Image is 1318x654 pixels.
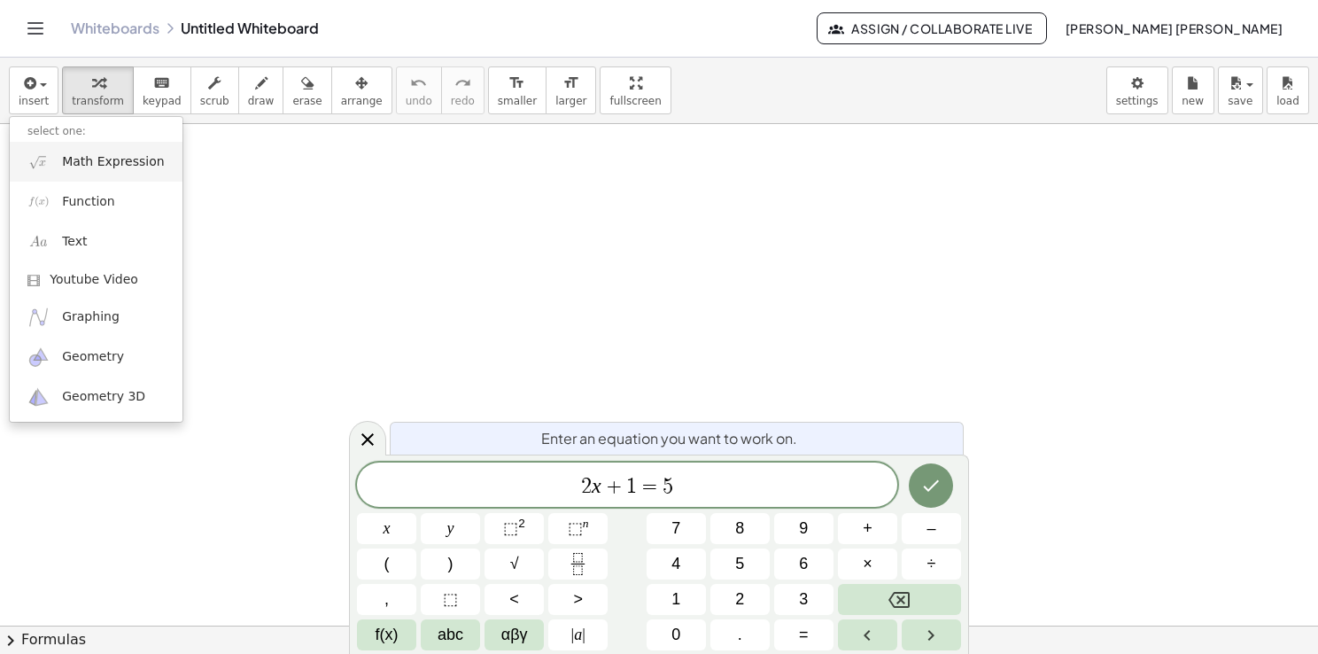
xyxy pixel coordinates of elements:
button: scrub [190,66,239,114]
button: 4 [647,549,706,580]
button: Superscript [548,513,608,544]
span: load [1276,95,1299,107]
button: Toggle navigation [21,14,50,43]
button: 3 [774,584,833,615]
i: undo [410,73,427,94]
button: insert [9,66,58,114]
button: redoredo [441,66,485,114]
button: Fraction [548,549,608,580]
span: redo [451,95,475,107]
span: save [1228,95,1252,107]
button: Less than [485,584,544,615]
button: Greater than [548,584,608,615]
span: keypad [143,95,182,107]
button: Left arrow [838,619,897,650]
button: format_sizesmaller [488,66,547,114]
img: ggb-3d.svg [27,386,50,409]
span: abc [438,623,463,647]
span: Assign / Collaborate Live [832,20,1033,36]
span: 5 [735,552,744,576]
span: 4 [671,552,680,576]
span: Function [62,193,115,211]
span: 6 [799,552,808,576]
button: ) [421,549,480,580]
a: Geometry [10,338,182,378]
button: Alphabet [421,619,480,650]
span: 5 [663,476,673,497]
button: Greek alphabet [485,619,544,650]
button: Times [838,549,897,580]
i: keyboard [153,73,170,94]
img: Aa.png [27,230,50,253]
button: transform [62,66,134,114]
i: format_size [508,73,525,94]
span: | [582,626,585,643]
button: load [1267,66,1309,114]
span: ⬚ [443,588,458,611]
span: Geometry 3D [62,388,145,406]
img: ggb-graphing.svg [27,306,50,328]
a: Graphing [10,297,182,337]
span: Youtube Video [50,271,138,289]
span: αβγ [501,623,528,647]
span: arrange [341,95,383,107]
span: – [926,517,935,541]
span: new [1182,95,1204,107]
button: arrange [331,66,392,114]
button: 9 [774,513,833,544]
a: Whiteboards [71,19,159,37]
span: Geometry [62,348,124,366]
span: = [637,476,663,497]
span: erase [292,95,322,107]
span: fullscreen [609,95,661,107]
button: 2 [710,584,770,615]
button: new [1172,66,1214,114]
button: Functions [357,619,416,650]
i: format_size [562,73,579,94]
span: 7 [671,517,680,541]
button: keyboardkeypad [133,66,191,114]
span: + [601,476,627,497]
span: . [738,623,742,647]
span: Text [62,233,87,251]
span: + [863,517,872,541]
span: 1 [671,588,680,611]
span: [PERSON_NAME] [PERSON_NAME] [1065,20,1283,36]
li: select one: [10,121,182,142]
button: Backspace [838,584,961,615]
img: sqrt_x.png [27,151,50,173]
span: 3 [799,588,808,611]
button: [PERSON_NAME] [PERSON_NAME] [1051,12,1297,44]
button: y [421,513,480,544]
button: , [357,584,416,615]
span: 9 [799,517,808,541]
span: insert [19,95,49,107]
span: ( [384,552,390,576]
span: smaller [498,95,537,107]
button: Squared [485,513,544,544]
button: settings [1106,66,1168,114]
span: ) [448,552,454,576]
button: Square root [485,549,544,580]
span: √ [510,552,519,576]
button: draw [238,66,284,114]
button: Plus [838,513,897,544]
span: draw [248,95,275,107]
span: larger [555,95,586,107]
span: a [571,623,585,647]
span: × [863,552,872,576]
span: Graphing [62,308,120,326]
button: undoundo [396,66,442,114]
span: ÷ [927,552,936,576]
button: Placeholder [421,584,480,615]
button: 8 [710,513,770,544]
span: , [384,588,389,611]
span: > [573,588,583,611]
button: 5 [710,549,770,580]
span: = [799,623,809,647]
span: scrub [200,95,229,107]
button: Right arrow [902,619,961,650]
a: Text [10,222,182,261]
i: redo [454,73,471,94]
span: 8 [735,517,744,541]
